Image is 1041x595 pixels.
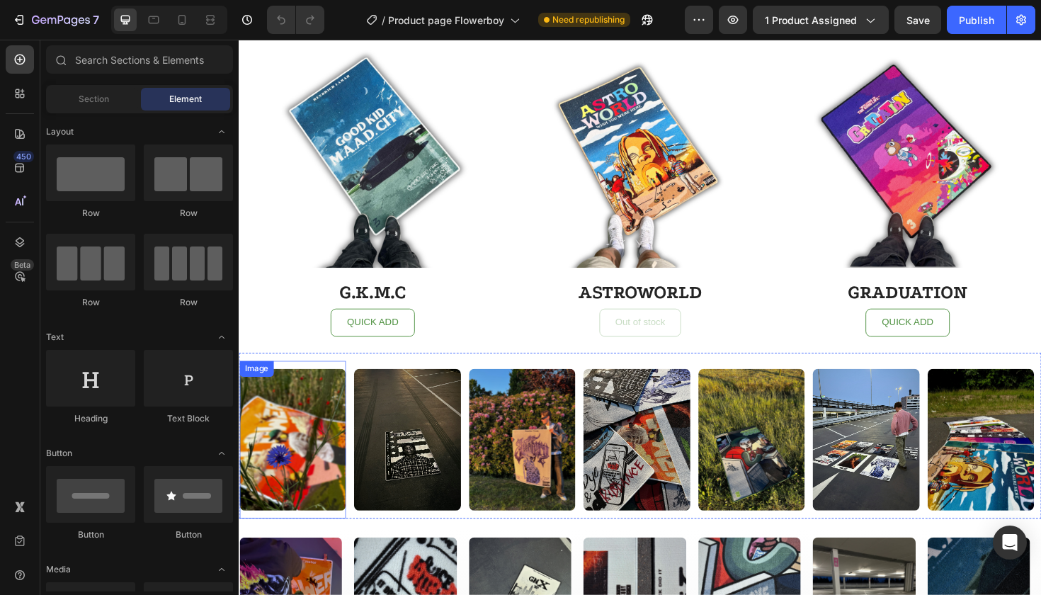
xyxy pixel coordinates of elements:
span: Toggle open [210,442,233,465]
div: Row [46,296,135,309]
button: 7 [6,6,106,34]
img: Alt image [244,348,356,499]
div: Heading [46,412,135,425]
div: QUICK ADD [681,290,735,308]
img: Alt image [1,348,113,499]
input: Search Sections & Elements [46,45,233,74]
div: Undo/Redo [267,6,324,34]
button: Out of stock [382,285,469,314]
img: Alt image [729,348,842,499]
button: Publish [947,6,1006,34]
img: Alt image [122,348,234,499]
span: Product page Flowerboy [388,13,504,28]
div: Row [46,207,135,220]
span: 1 product assigned [765,13,857,28]
span: / [382,13,385,28]
span: Element [169,93,202,106]
iframe: Design area [239,40,1041,595]
span: Button [46,447,72,460]
span: Toggle open [210,326,233,348]
img: Alt image [608,348,720,499]
div: Text Block [144,412,233,425]
span: Layout [46,125,74,138]
p: 7 [93,11,99,28]
div: Button [46,528,135,541]
div: Image [4,342,34,355]
img: Alt image [487,348,599,499]
span: Toggle open [210,120,233,143]
div: Publish [959,13,994,28]
div: Beta [11,259,34,271]
h2: GRADUATION [588,253,828,283]
div: Button [144,528,233,541]
div: Row [144,296,233,309]
img: Alt image [365,348,477,499]
div: Out of stock [399,290,452,308]
div: 450 [13,151,34,162]
a: Graduation album rug [588,2,828,242]
span: Media [46,563,71,576]
button: Save [894,6,941,34]
span: Need republishing [552,13,625,26]
span: Text [46,331,64,344]
h2: ASTROWORLD [305,253,545,283]
div: Open Intercom Messenger [993,526,1027,560]
span: Section [79,93,109,106]
span: Save [906,14,930,26]
button: 1 product assigned [753,6,889,34]
div: Row [144,207,233,220]
button: QUICK ADD [664,285,752,314]
span: Toggle open [210,558,233,581]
